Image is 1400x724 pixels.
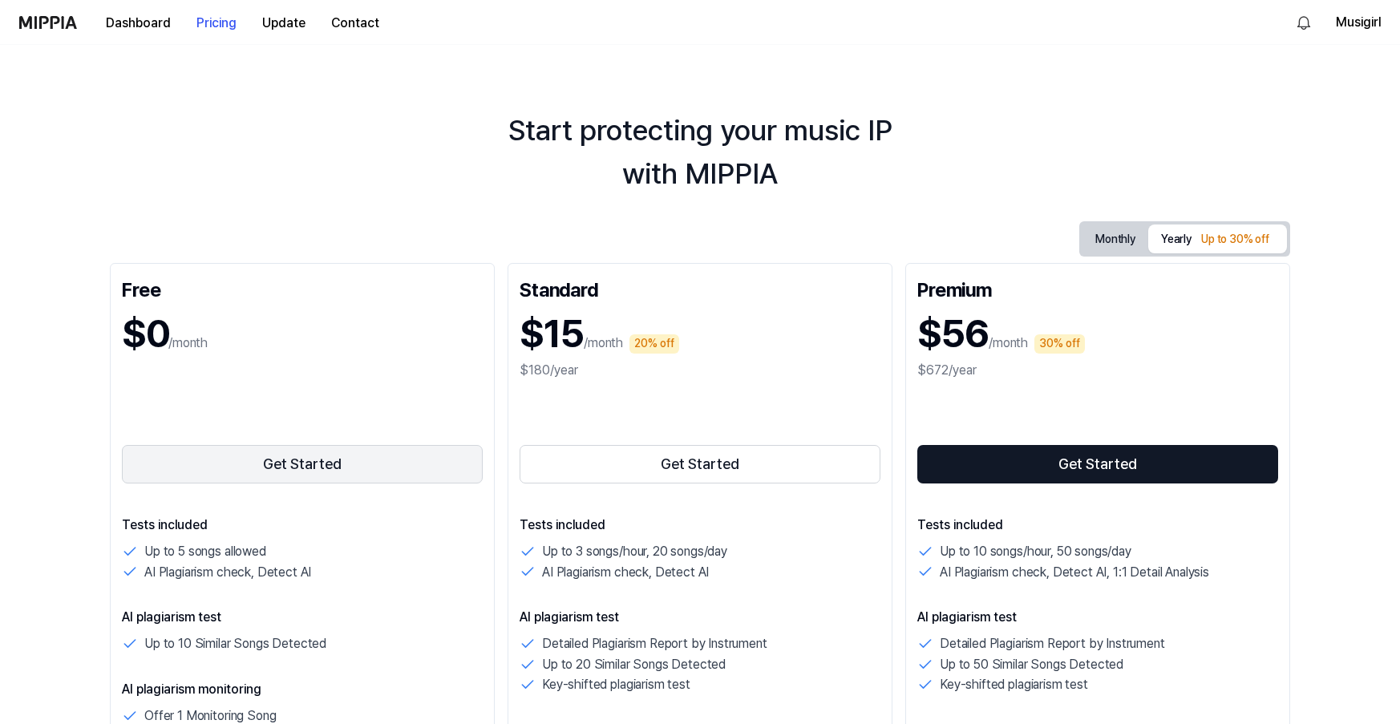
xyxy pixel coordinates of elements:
[629,334,679,354] div: 20% off
[520,442,880,487] a: Get Started
[318,7,392,39] button: Contact
[19,16,77,29] img: logo
[917,516,1278,535] p: Tests included
[520,445,880,483] button: Get Started
[989,334,1028,353] p: /month
[1082,227,1148,252] button: Monthly
[122,608,483,627] p: AI plagiarism test
[122,680,483,699] p: AI plagiarism monitoring
[249,7,318,39] button: Update
[940,674,1088,695] p: Key-shifted plagiarism test
[184,1,249,45] a: Pricing
[542,633,767,654] p: Detailed Plagiarism Report by Instrument
[584,334,623,353] p: /month
[520,275,880,301] div: Standard
[122,516,483,535] p: Tests included
[122,445,483,483] button: Get Started
[917,442,1278,487] a: Get Started
[122,307,168,361] h1: $0
[917,608,1278,627] p: AI plagiarism test
[1034,334,1085,354] div: 30% off
[917,361,1278,380] div: $672/year
[542,562,709,583] p: AI Plagiarism check, Detect AI
[917,307,989,361] h1: $56
[940,633,1165,654] p: Detailed Plagiarism Report by Instrument
[520,307,584,361] h1: $15
[542,674,690,695] p: Key-shifted plagiarism test
[1148,224,1287,253] button: Yearly
[1294,13,1313,32] img: 알림
[542,654,726,675] p: Up to 20 Similar Songs Detected
[917,445,1278,483] button: Get Started
[542,541,727,562] p: Up to 3 songs/hour, 20 songs/day
[249,1,318,45] a: Update
[940,562,1209,583] p: AI Plagiarism check, Detect AI, 1:1 Detail Analysis
[144,562,311,583] p: AI Plagiarism check, Detect AI
[940,541,1131,562] p: Up to 10 songs/hour, 50 songs/day
[144,633,326,654] p: Up to 10 Similar Songs Detected
[93,7,184,39] button: Dashboard
[122,275,483,301] div: Free
[1196,230,1274,249] div: Up to 30% off
[520,361,880,380] div: $180/year
[168,334,208,353] p: /month
[917,275,1278,301] div: Premium
[940,654,1123,675] p: Up to 50 Similar Songs Detected
[144,541,266,562] p: Up to 5 songs allowed
[520,516,880,535] p: Tests included
[520,608,880,627] p: AI plagiarism test
[184,7,249,39] button: Pricing
[1336,13,1381,32] button: Musigirl
[122,442,483,487] a: Get Started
